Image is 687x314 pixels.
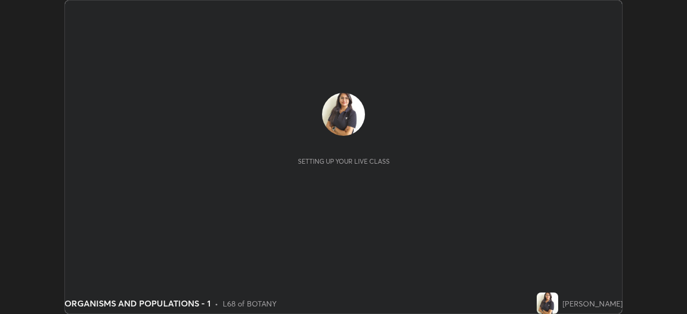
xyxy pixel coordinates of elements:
[215,298,218,309] div: •
[298,157,390,165] div: Setting up your live class
[537,293,558,314] img: f4adf025211145d9951d015d8606b9d0.jpg
[64,297,210,310] div: ORGANISMS AND POPULATIONS - 1
[562,298,623,309] div: [PERSON_NAME]
[322,93,365,136] img: f4adf025211145d9951d015d8606b9d0.jpg
[223,298,276,309] div: L68 of BOTANY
